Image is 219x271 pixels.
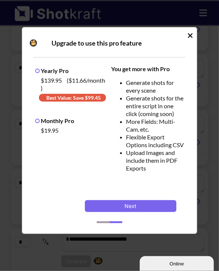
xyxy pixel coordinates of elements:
li: Flexible Export Options including CSV [126,133,186,149]
li: Generate shots for the entire script in one click (coming soon) [126,94,186,118]
div: Upgrade to use this pro feature [52,39,181,47]
li: Generate shots for every scene [126,79,186,94]
span: ( $11.66 /month ) [41,77,105,92]
label: Yearly Pro [35,67,69,74]
div: $139.95 [39,75,109,94]
div: You get more with Pro [112,65,186,73]
label: Monthly Pro [35,117,74,124]
div: Idle Modal [22,27,197,234]
span: Best Value: Save $ 99.45 [39,94,106,102]
img: Camera Icon [28,37,39,49]
button: Next [85,200,176,212]
div: $19.95 [39,125,109,136]
li: More Fields: Multi-Cam, etc. [126,118,186,133]
li: Upload Images and include them in PDF Exports [126,149,186,172]
iframe: chat widget [140,255,215,271]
